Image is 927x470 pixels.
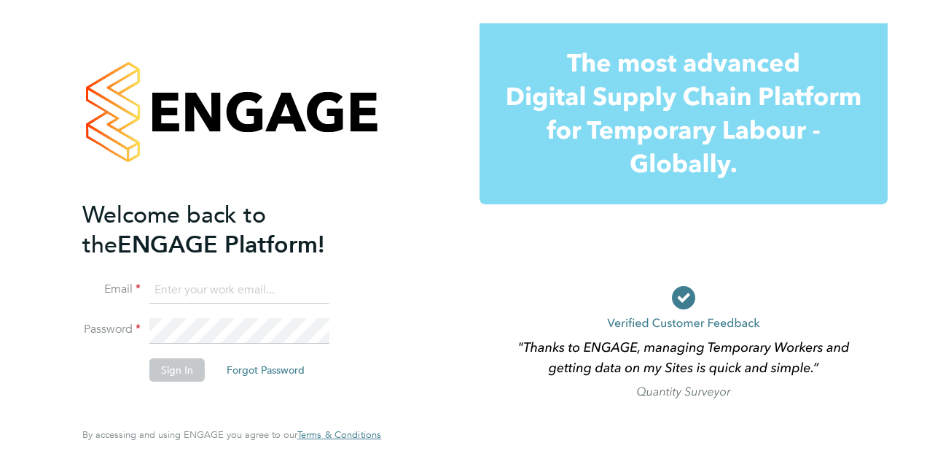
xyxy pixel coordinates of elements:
[82,201,266,259] span: Welcome back to the
[82,428,381,441] span: By accessing and using ENGAGE you agree to our
[215,358,316,382] button: Forgot Password
[82,200,367,260] h2: ENGAGE Platform!
[297,428,381,441] span: Terms & Conditions
[82,282,141,297] label: Email
[149,277,329,304] input: Enter your work email...
[149,358,205,382] button: Sign In
[82,322,141,337] label: Password
[297,429,381,441] a: Terms & Conditions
